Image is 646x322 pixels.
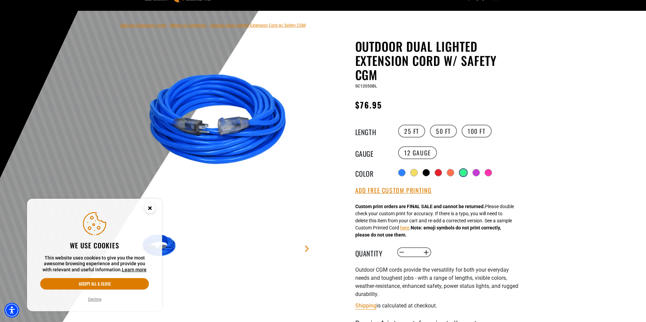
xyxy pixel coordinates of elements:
[462,125,492,138] label: 100 FT
[27,199,162,312] aside: Cookie Consent
[138,199,162,220] button: Close this option
[355,168,389,177] legend: Color
[121,23,166,28] a: Bad Ass Extension Cords
[355,148,389,157] legend: Gauge
[355,187,432,194] button: Add Free Custom Printing
[398,125,425,138] label: 25 FT
[121,21,306,29] nav: breadcrumbs
[355,203,514,239] div: Please double check your custom print for accuracy. If there is a typo, you will need to delete t...
[355,225,501,238] strong: Note: emoji symbols do not print correctly, please do not use them.
[355,204,485,209] strong: Custom print orders are FINAL SALE and cannot be returned.
[40,278,149,290] button: Accept all & close
[355,301,521,310] div: is calculated at checkout.
[398,146,437,159] label: 12 Gauge
[355,267,518,297] span: Outdoor CGM cords provide the versatility for both your everyday needs and toughest jobs - with a...
[86,296,103,303] button: Decline
[207,23,209,28] span: ›
[355,84,377,89] span: SC12050BL
[210,23,306,28] span: Outdoor Dual Lighted Extension Cord w/ Safety CGM
[355,39,521,82] h1: Outdoor Dual Lighted Extension Cord w/ Safety CGM
[355,99,382,111] span: $76.95
[4,303,19,318] div: Accessibility Menu
[355,302,377,309] a: Shipping
[355,127,389,135] legend: Length
[167,23,169,28] span: ›
[40,255,149,273] p: This website uses cookies to give you the most awesome browsing experience and provide you with r...
[430,125,457,138] label: 50 FT
[304,245,310,252] a: Next
[122,267,147,272] a: This website uses cookies to give you the most awesome browsing experience and provide you with r...
[170,23,206,28] a: Return to Collection
[400,224,409,231] button: here
[40,241,149,250] h2: We use cookies
[355,248,389,257] label: Quantity
[140,41,303,203] img: Blue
